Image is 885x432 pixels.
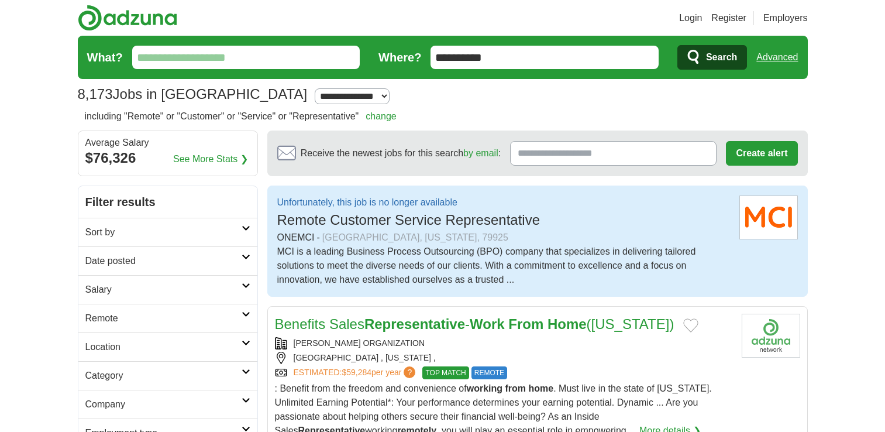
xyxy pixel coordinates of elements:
[277,196,540,210] p: Unfortunately, this job is no longer available
[467,383,502,393] strong: working
[277,231,730,245] div: ONEMCI
[275,352,732,364] div: [GEOGRAPHIC_DATA] , [US_STATE] ,
[78,86,308,102] h1: Jobs in [GEOGRAPHIC_DATA]
[275,316,674,332] a: Benefits SalesRepresentative-Work From Home([US_STATE])
[677,45,747,70] button: Search
[85,397,242,412] h2: Company
[78,5,177,31] img: Adzuna logo
[742,314,800,358] img: Company logo
[508,316,543,332] strong: From
[277,245,730,287] div: MCI is a leading Business Process Outsourcing (BPO) company that specializes in delivering tailor...
[756,46,798,69] a: Advanced
[85,138,250,148] div: Average Salary
[85,369,242,383] h2: Category
[87,49,123,66] label: What?
[173,152,248,166] a: See More Stats ❯
[470,316,505,332] strong: Work
[301,146,501,160] span: Receive the newest jobs for this search :
[78,84,113,105] span: 8,173
[78,304,257,332] a: Remote
[404,366,415,378] span: ?
[85,148,250,169] div: $76,326
[85,109,397,124] h2: including "Remote" or "Customer" or "Service" or "Representative"
[422,366,469,379] span: TOP MATCH
[78,186,257,218] h2: Filter results
[85,283,242,297] h2: Salary
[78,361,257,390] a: Category
[85,225,242,239] h2: Sort by
[317,231,320,245] span: -
[277,212,540,228] span: Remote Customer Service Representative
[463,148,498,158] a: by email
[78,390,257,419] a: Company
[679,11,702,25] a: Login
[364,316,465,332] strong: Representative
[85,254,242,268] h2: Date posted
[683,318,698,332] button: Add to favorite jobs
[529,383,554,393] strong: home
[78,218,257,246] a: Sort by
[366,111,397,121] a: change
[78,332,257,361] a: Location
[711,11,746,25] a: Register
[294,366,418,379] a: ESTIMATED:$59,284per year?
[739,196,798,239] img: iCIMS logo
[763,11,808,25] a: Employers
[726,141,797,166] button: Create alert
[78,275,257,304] a: Salary
[505,383,526,393] strong: from
[378,49,421,66] label: Where?
[275,337,732,349] div: [PERSON_NAME] ORGANIZATION
[342,368,371,377] span: $59,284
[547,316,587,332] strong: Home
[706,46,737,69] span: Search
[85,311,242,325] h2: Remote
[78,246,257,275] a: Date posted
[322,231,508,245] div: [GEOGRAPHIC_DATA], [US_STATE], 79925
[85,340,242,354] h2: Location
[471,366,507,379] span: REMOTE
